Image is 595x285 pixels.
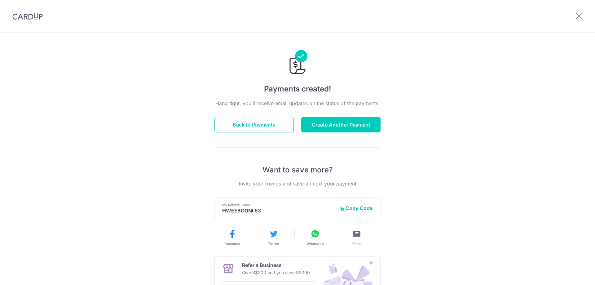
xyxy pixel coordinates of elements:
[222,207,334,214] p: HWEEBOONL53
[352,241,361,246] span: Email
[214,100,381,107] p: Hang tight, you’ll receive email updates on the status of the payments.
[255,229,292,246] button: Twitter
[242,269,310,276] p: Give S$200 and you save S$200
[297,229,333,246] button: WhatsApp
[242,261,310,269] p: Refer a Business
[214,229,250,246] button: Facebook
[338,229,375,246] button: Email
[214,180,381,187] p: Invite your friends and save on next your payment
[214,165,381,175] p: Want to save more?
[12,12,43,20] img: CardUp
[224,241,240,246] span: Facebook
[301,117,381,132] button: Create Another Payment
[214,83,381,95] h4: Payments created!
[288,50,307,76] img: Payments
[339,205,373,211] button: Copy Code
[222,203,334,207] p: My Referral Code
[306,241,324,246] span: WhatsApp
[214,117,294,132] button: Back to Payments
[268,241,279,246] span: Twitter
